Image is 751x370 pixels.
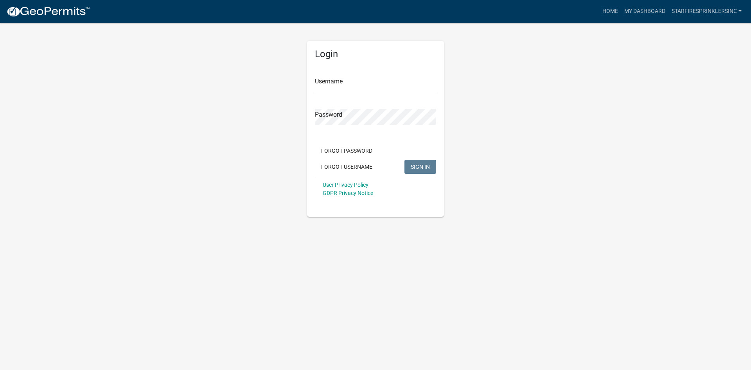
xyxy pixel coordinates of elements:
[404,160,436,174] button: SIGN IN
[411,163,430,170] span: SIGN IN
[315,160,379,174] button: Forgot Username
[668,4,745,19] a: starfiresprinklersinc
[315,144,379,158] button: Forgot Password
[599,4,621,19] a: Home
[323,190,373,196] a: GDPR Privacy Notice
[323,182,368,188] a: User Privacy Policy
[621,4,668,19] a: My Dashboard
[315,49,436,60] h5: Login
